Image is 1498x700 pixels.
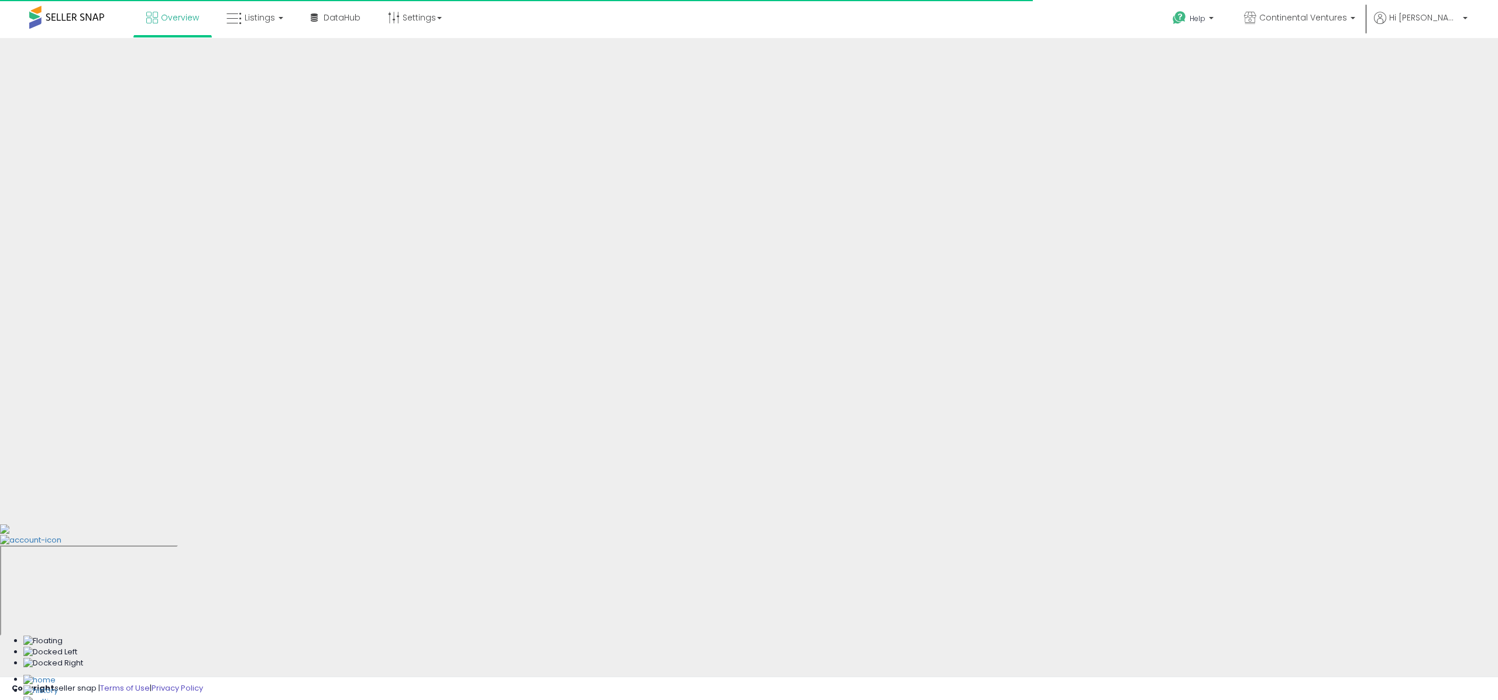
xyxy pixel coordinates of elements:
[161,12,199,23] span: Overview
[23,647,77,658] img: Docked Left
[23,685,58,696] img: History
[324,12,360,23] span: DataHub
[1389,12,1459,23] span: Hi [PERSON_NAME]
[1190,13,1205,23] span: Help
[23,658,83,669] img: Docked Right
[245,12,275,23] span: Listings
[1172,11,1187,25] i: Get Help
[1259,12,1347,23] span: Continental Ventures
[23,636,63,647] img: Floating
[1374,12,1468,38] a: Hi [PERSON_NAME]
[23,675,56,686] img: Home
[1163,2,1225,38] a: Help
